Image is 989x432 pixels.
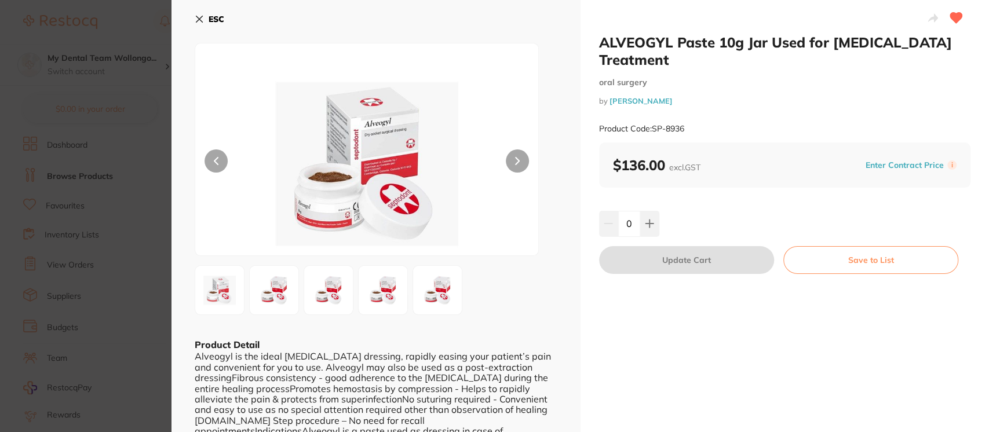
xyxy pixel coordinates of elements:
label: i [947,160,957,170]
h2: ALVEOGYL Paste 10g Jar Used for [MEDICAL_DATA] Treatment [599,34,971,68]
small: Product Code: SP-8936 [599,124,684,134]
span: excl. GST [669,162,700,173]
a: [PERSON_NAME] [610,96,673,105]
img: Mi5qcGc [253,269,295,311]
img: anBn [199,269,240,311]
b: Product Detail [195,339,260,350]
b: $136.00 [613,156,700,174]
img: NC5qcGc [362,269,404,311]
button: Save to List [783,246,958,274]
b: ESC [209,14,224,24]
small: by [599,97,971,105]
img: My5qcGc [308,269,349,311]
img: NS5qcGc [417,269,458,311]
button: Enter Contract Price [862,160,947,171]
button: Update Cart [599,246,774,274]
button: ESC [195,9,224,29]
small: oral surgery [599,78,971,87]
img: anBn [264,72,469,255]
